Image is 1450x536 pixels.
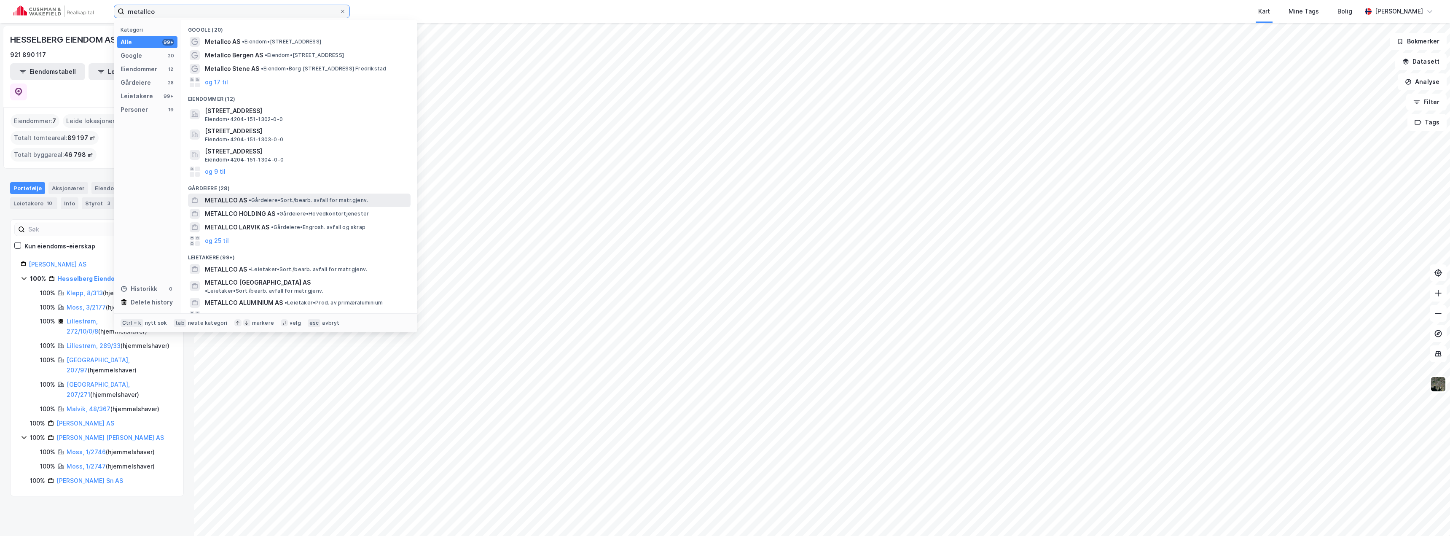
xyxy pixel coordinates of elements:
span: • [249,197,251,203]
button: Leietakertabell [89,63,164,80]
img: cushman-wakefield-realkapital-logo.202ea83816669bd177139c58696a8fa1.svg [13,5,94,17]
div: Google [121,51,142,61]
input: Søk på adresse, matrikkel, gårdeiere, leietakere eller personer [124,5,339,18]
span: Eiendom • 4204-151-1304-0-0 [205,156,284,163]
div: Kontrollprogram for chat [1408,496,1450,536]
div: Kart [1258,6,1270,16]
div: 100% [40,355,55,365]
a: Lillestrøm, 289/33 [67,342,121,349]
a: [GEOGRAPHIC_DATA], 207/97 [67,356,130,374]
div: Delete history [131,297,173,307]
span: METALLCO [GEOGRAPHIC_DATA] AS [205,277,311,288]
div: Totalt tomteareal : [11,131,99,145]
div: ( hjemmelshaver ) [67,341,169,351]
div: Gårdeiere [121,78,151,88]
span: • [277,210,279,217]
div: Info [61,197,78,209]
div: Leide lokasjoner : [63,114,123,128]
div: 921 890 117 [10,50,46,60]
span: Metallco Stene AS [205,64,259,74]
div: Gårdeiere (28) [181,178,417,194]
div: ( hjemmelshaver ) [67,447,155,457]
span: METALLCO HOLDING AS [205,209,275,219]
div: 100% [40,288,55,298]
div: 100% [30,433,45,443]
span: • [265,52,267,58]
a: Moss, 3/2177 [67,304,106,311]
a: Hesselberg Eiendom AS [57,275,130,282]
span: [STREET_ADDRESS] [205,106,407,116]
span: [STREET_ADDRESS] [205,146,407,156]
span: • [242,38,244,45]
div: ( hjemmelshaver ) [67,461,155,471]
div: Styret [82,197,116,209]
span: 7 [52,116,56,126]
div: Aksjonærer [48,182,88,194]
div: ( hjemmelshaver ) [67,302,155,312]
div: Totalt byggareal : [11,148,97,162]
div: 100% [40,404,55,414]
div: 100% [40,447,55,457]
div: Eiendommer : [11,114,59,128]
div: 0 [167,286,174,292]
button: Bokmerker [1390,33,1447,50]
iframe: Chat Widget [1408,496,1450,536]
div: 99+ [162,39,174,46]
img: 9k= [1430,376,1446,392]
span: Eiendom • [STREET_ADDRESS] [242,38,321,45]
div: Mine Tags [1289,6,1319,16]
div: 100% [30,418,45,428]
span: METALLCO ALUMINIUM AS [205,298,283,308]
div: 19 [167,106,174,113]
div: 10 [45,199,54,207]
a: Klepp, 8/313 [67,289,103,296]
div: ( hjemmelshaver ) [67,404,159,414]
span: Metallco Bergen AS [205,50,263,60]
div: ( hjemmelshaver ) [67,316,173,337]
input: Søk [25,223,117,236]
div: avbryt [322,320,339,326]
a: [PERSON_NAME] [PERSON_NAME] AS [56,434,164,441]
div: Personer [121,105,148,115]
span: Eiendom • [STREET_ADDRESS] [265,52,344,59]
span: • [205,288,207,294]
span: 46 798 ㎡ [64,150,93,160]
span: Leietaker • Prod. av primæraluminium [285,299,383,306]
div: Kategori [121,27,177,33]
div: neste kategori [188,320,228,326]
span: Gårdeiere • Hovedkontortjenester [277,210,369,217]
div: tab [174,319,186,327]
div: Bolig [1337,6,1352,16]
span: Metallco AS [205,37,240,47]
div: Leietakere [121,91,153,101]
button: og 96 til [205,311,229,321]
div: Eiendommer [91,182,143,194]
div: Leietakere (99+) [181,248,417,263]
div: Eiendommer (12) [181,89,417,104]
button: Eiendomstabell [10,63,85,80]
div: ( hjemmelshaver ) [67,355,173,375]
a: [PERSON_NAME] AS [56,420,114,427]
span: • [285,299,287,306]
span: Gårdeiere • Engrosh. avfall og skrap [271,224,365,231]
div: 100% [40,316,55,326]
div: ( hjemmelshaver ) [67,380,173,400]
div: Eiendommer [121,64,157,74]
button: og 9 til [205,167,226,177]
button: Analyse [1398,73,1447,90]
a: [PERSON_NAME] AS [29,261,86,268]
div: markere [252,320,274,326]
span: 89 197 ㎡ [67,133,95,143]
span: Gårdeiere • Sort./bearb. avfall for matr.gjenv. [249,197,368,204]
div: 100% [30,274,46,284]
span: [STREET_ADDRESS] [205,126,407,136]
a: [GEOGRAPHIC_DATA], 207/271 [67,381,130,398]
div: 3 [105,199,113,207]
div: 100% [40,302,55,312]
a: [PERSON_NAME] Sn AS [56,477,123,484]
span: METALLCO LARVIK AS [205,222,269,232]
div: 28 [167,79,174,86]
div: velg [290,320,301,326]
a: Moss, 1/2747 [67,463,106,470]
a: Lillestrøm, 272/10/0/8 [67,318,98,335]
